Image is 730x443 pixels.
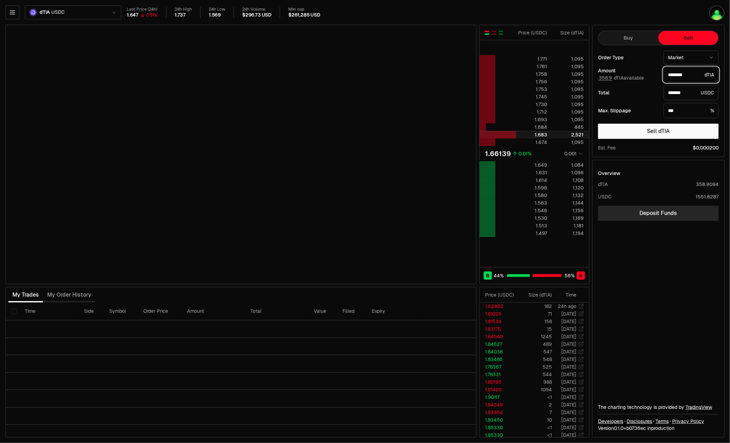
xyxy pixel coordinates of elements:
[598,170,620,177] div: Overview
[627,418,652,425] a: Disclosures
[553,222,584,229] div: 1,181
[491,30,497,35] button: Show Sell Orders Only
[308,302,337,320] th: Value
[598,418,623,425] a: Developers
[525,291,552,298] div: Size ( dTIA )
[516,93,547,100] div: 1.745
[561,311,576,317] time: [DATE]
[519,424,552,431] td: <1
[480,340,519,348] td: 1.84627
[516,207,547,214] div: 1.546
[553,230,584,237] div: 1,194
[480,424,519,431] td: 1.85330
[516,177,547,184] div: 1.614
[30,9,36,16] img: dTIA Logo
[516,63,547,70] div: 1.761
[519,393,552,401] td: <1
[598,144,616,151] div: Est. Fee
[553,101,584,108] div: 1,095
[598,404,719,411] div: The charting technology is provided by
[516,55,547,62] div: 1.771
[561,341,576,347] time: [DATE]
[598,68,658,73] div: Amount
[8,288,43,302] button: My Trades
[519,340,552,348] td: 489
[516,169,547,176] div: 1.631
[553,184,584,191] div: 1,120
[516,162,547,168] div: 1.649
[561,364,576,370] time: [DATE]
[498,30,504,35] button: Show Buy Orders Only
[516,71,547,78] div: 1.758
[480,416,519,424] td: 1.83450
[562,150,584,158] button: 0.001
[138,302,182,320] th: Order Price
[516,29,547,36] div: Price ( USDC )
[656,418,669,425] a: Terms
[40,9,50,16] span: dTIA
[516,116,547,123] div: 1.693
[664,67,719,82] div: dTIA
[561,409,576,415] time: [DATE]
[561,402,576,408] time: [DATE]
[480,302,519,310] td: 1.62950
[480,393,519,401] td: 1.90117
[553,78,584,85] div: 1,095
[553,169,584,176] div: 1,096
[626,425,646,431] span: b0736ecdf04740874dce99dfb90a19d87761c153
[598,181,608,188] div: dTIA
[182,302,245,320] th: Amount
[553,131,584,138] div: 2,521
[561,333,576,340] time: [DATE]
[485,291,519,298] div: Price ( USDC )
[598,55,658,60] div: Order Type
[516,109,547,115] div: 1.712
[519,310,552,318] td: 71
[664,51,719,64] button: Market
[561,318,576,324] time: [DATE]
[480,431,519,439] td: 1.85330
[516,184,547,191] div: 1.596
[519,363,552,371] td: 525
[561,349,576,355] time: [DATE]
[553,29,584,36] div: Size ( dTIA )
[518,150,532,157] div: 0.01%
[494,272,504,279] span: 44 %
[561,326,576,332] time: [DATE]
[519,348,552,356] td: 547
[175,7,192,12] div: 24h High
[696,193,719,200] div: 1551.8287
[480,409,519,416] td: 1.83964
[553,177,584,184] div: 1,108
[686,404,712,410] a: TradingView
[553,215,584,221] div: 1,169
[486,272,490,279] span: B
[480,371,519,378] td: 1.78331
[79,302,104,320] th: Side
[553,139,584,146] div: 1,095
[51,9,64,16] span: USDC
[516,131,547,138] div: 1.683
[553,124,584,131] div: 445
[485,149,511,158] div: 1.66139
[579,272,583,279] span: S
[516,192,547,199] div: 1.580
[516,139,547,146] div: 1.674
[480,356,519,363] td: 1.83486
[516,215,547,221] div: 1.530
[553,116,584,123] div: 1,095
[245,302,308,320] th: Total
[367,302,423,320] th: Expiry
[561,379,576,385] time: [DATE]
[209,7,225,12] div: 24h Low
[337,302,367,320] th: Filled
[127,12,138,18] div: 1.647
[480,378,519,386] td: 1.80195
[553,71,584,78] div: 1,095
[480,401,519,409] td: 1.84349
[565,272,575,279] span: 56 %
[516,78,547,85] div: 1.756
[561,387,576,393] time: [DATE]
[710,6,724,20] img: mars
[288,12,320,18] div: $261,285 USD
